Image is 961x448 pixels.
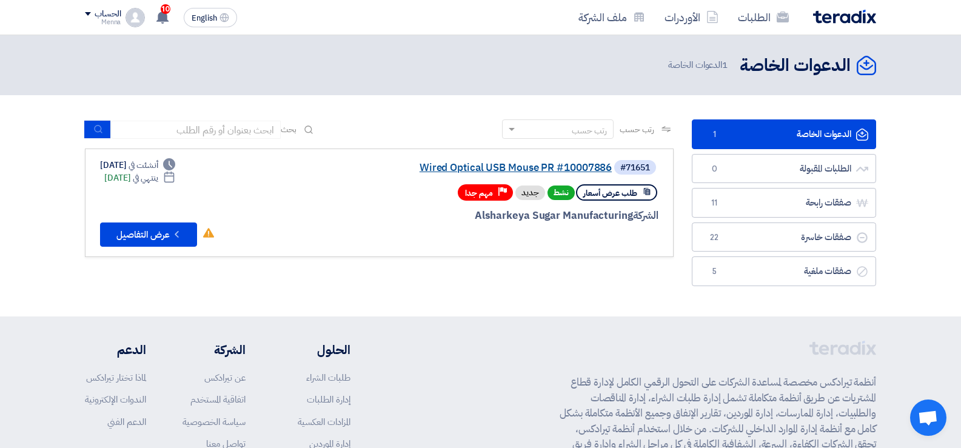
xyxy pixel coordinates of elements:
[692,188,876,218] a: صفقات رابحة11
[282,341,350,359] li: الحلول
[722,58,728,72] span: 1
[184,8,237,27] button: English
[692,119,876,149] a: الدعوات الخاصة1
[583,187,637,199] span: طلب عرض أسعار
[161,4,170,14] span: 10
[692,256,876,286] a: صفقات ملغية5
[655,3,728,32] a: الأوردرات
[192,14,217,22] span: English
[620,123,654,136] span: رتب حسب
[86,371,146,384] a: لماذا تختار تيرادكس
[910,400,946,436] div: Open chat
[182,341,246,359] li: الشركة
[95,9,121,19] div: الحساب
[692,154,876,184] a: الطلبات المقبولة0
[569,3,655,32] a: ملف الشركة
[465,187,493,199] span: مهم جدا
[707,232,722,244] span: 22
[100,159,175,172] div: [DATE]
[111,121,281,139] input: ابحث بعنوان أو رقم الطلب
[306,371,350,384] a: طلبات الشراء
[204,371,246,384] a: عن تيرادكس
[740,54,851,78] h2: الدعوات الخاصة
[104,172,175,184] div: [DATE]
[190,393,246,406] a: اتفاقية المستخدم
[707,129,722,141] span: 1
[85,393,146,406] a: الندوات الإلكترونية
[707,197,722,209] span: 11
[633,208,659,223] span: الشركة
[367,208,658,224] div: Alsharkeya Sugar Manufacturing
[133,172,158,184] span: ينتهي في
[298,415,350,429] a: المزادات العكسية
[107,415,146,429] a: الدعم الفني
[707,266,722,278] span: 5
[307,393,350,406] a: إدارة الطلبات
[281,123,296,136] span: بحث
[572,124,607,137] div: رتب حسب
[707,163,722,175] span: 0
[85,19,121,25] div: Menna
[547,186,575,200] span: نشط
[813,10,876,24] img: Teradix logo
[668,58,730,72] span: الدعوات الخاصة
[728,3,799,32] a: الطلبات
[129,159,158,172] span: أنشئت في
[126,8,145,27] img: profile_test.png
[515,186,545,200] div: جديد
[182,415,246,429] a: سياسة الخصوصية
[692,222,876,252] a: صفقات خاسرة22
[100,222,197,247] button: عرض التفاصيل
[369,162,612,173] a: Wired Optical USB Mouse PR #10007886
[620,164,650,172] div: #71651
[85,341,146,359] li: الدعم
